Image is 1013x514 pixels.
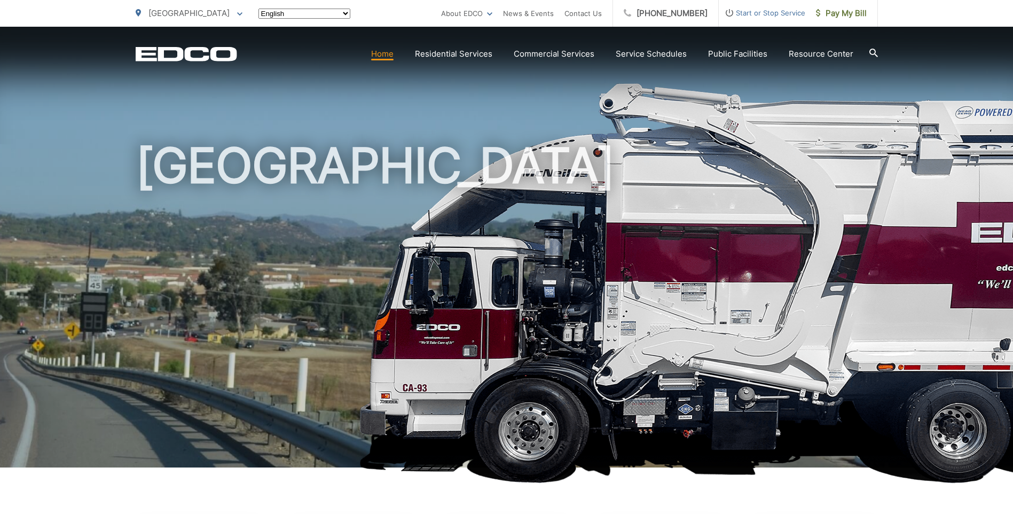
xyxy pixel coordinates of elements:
[258,9,350,19] select: Select a language
[136,139,878,477] h1: [GEOGRAPHIC_DATA]
[816,7,867,20] span: Pay My Bill
[415,48,492,60] a: Residential Services
[564,7,602,20] a: Contact Us
[503,7,554,20] a: News & Events
[136,46,237,61] a: EDCD logo. Return to the homepage.
[708,48,767,60] a: Public Facilities
[616,48,687,60] a: Service Schedules
[371,48,394,60] a: Home
[148,8,230,18] span: [GEOGRAPHIC_DATA]
[441,7,492,20] a: About EDCO
[514,48,594,60] a: Commercial Services
[789,48,853,60] a: Resource Center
